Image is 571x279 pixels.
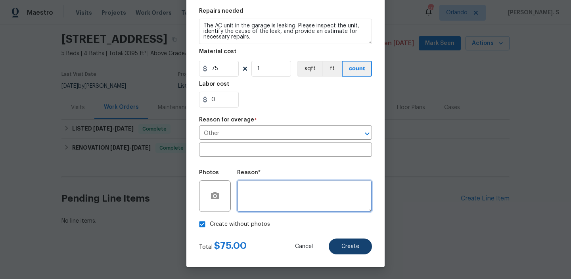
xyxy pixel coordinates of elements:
button: Cancel [282,239,326,254]
input: Select a reason for overage [199,127,350,140]
input: Please mention the details of overage here [199,144,372,157]
span: Cancel [295,244,313,250]
h5: Reason for overage [199,117,254,123]
h5: Material cost [199,49,236,54]
h5: Repairs needed [199,8,243,14]
textarea: The AC unit in the garage is leaking. Please inspect the unit, identify the cause of the leak, an... [199,19,372,44]
button: Open [362,128,373,139]
span: $ 75.00 [214,241,247,250]
h5: Photos [199,170,219,175]
button: ft [322,61,342,77]
h5: Labor cost [199,81,229,87]
div: Total [199,242,247,251]
span: Create without photos [210,220,270,229]
button: count [342,61,372,77]
h5: Reason* [237,170,261,175]
button: sqft [297,61,322,77]
span: Create [341,244,359,250]
button: Create [329,239,372,254]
